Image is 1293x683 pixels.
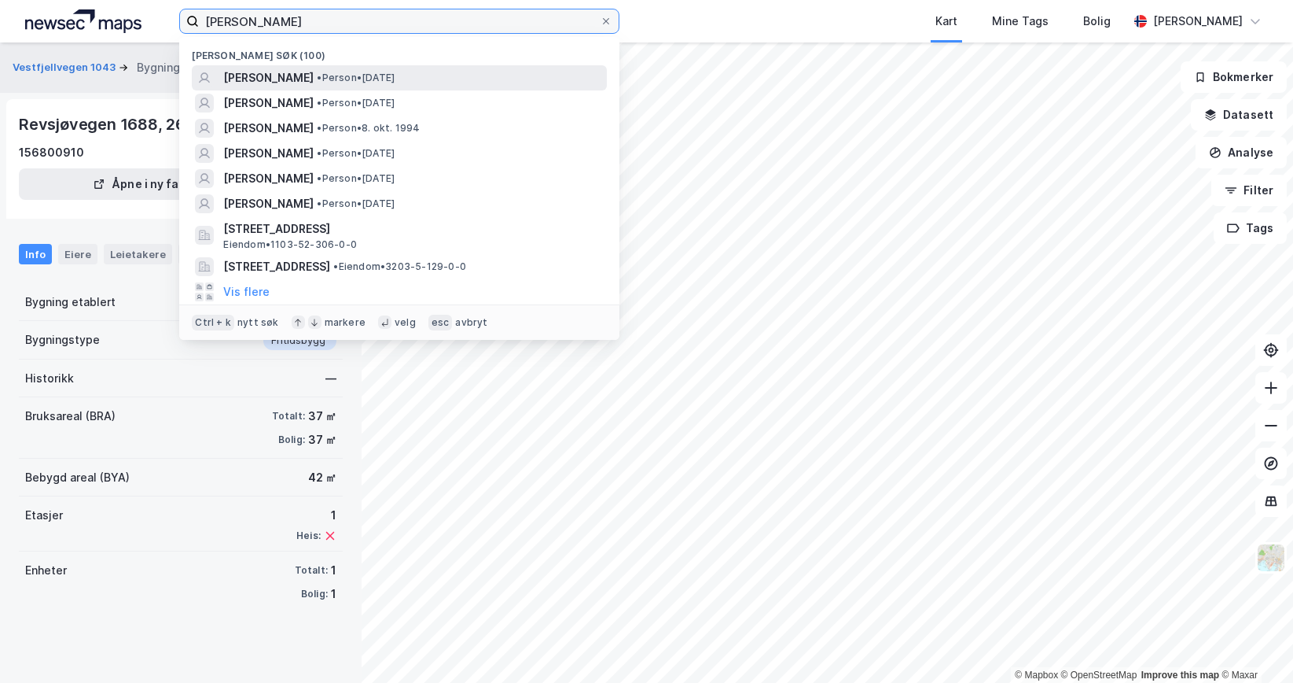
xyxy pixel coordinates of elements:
span: [PERSON_NAME] [223,119,314,138]
div: Bolig: [278,434,305,446]
button: Tags [1214,212,1287,244]
div: nytt søk [237,316,279,329]
span: • [317,147,321,159]
div: Historikk [25,369,74,388]
span: [PERSON_NAME] [223,194,314,213]
div: Bruksareal (BRA) [25,407,116,426]
div: Totalt: [295,564,328,577]
a: Mapbox [1015,670,1058,681]
div: Bolig [1083,12,1111,31]
div: 37 ㎡ [308,407,336,426]
span: [STREET_ADDRESS] [223,257,330,276]
span: • [317,122,321,134]
div: 1 [296,506,336,525]
div: Bygning etablert [25,293,116,312]
div: Bygningstype [25,330,100,349]
div: Bebygd areal (BYA) [25,468,130,487]
div: Leietakere [104,244,172,264]
div: Mine Tags [992,12,1049,31]
div: [PERSON_NAME] søk (100) [179,37,619,65]
div: esc [428,315,453,330]
div: [PERSON_NAME] [1153,12,1243,31]
button: Datasett [1191,99,1287,131]
a: Improve this map [1141,670,1219,681]
div: — [325,369,336,388]
span: [PERSON_NAME] [223,169,314,188]
div: 42 ㎡ [308,468,336,487]
a: OpenStreetMap [1061,670,1137,681]
div: 156800910 [19,143,84,162]
span: • [333,260,338,272]
div: Bolig: [301,588,328,600]
img: logo.a4113a55bc3d86da70a041830d287a7e.svg [25,9,141,33]
span: • [317,198,321,209]
div: Totalt: [272,410,305,423]
button: Åpne i ny fane [19,168,267,200]
div: Heis: [296,530,321,542]
div: Bygning [137,58,180,77]
div: Kart [935,12,957,31]
div: avbryt [455,316,487,329]
span: Person • 8. okt. 1994 [317,122,420,135]
span: [PERSON_NAME] [223,94,314,113]
span: Eiendom • 1103-52-306-0-0 [223,238,357,251]
div: 37 ㎡ [308,430,336,449]
button: Bokmerker [1181,61,1287,93]
div: 1 [331,561,336,580]
span: Person • [DATE] [317,97,395,109]
img: Z [1256,543,1286,573]
span: [PERSON_NAME] [223,68,314,87]
span: [STREET_ADDRESS] [223,220,601,238]
div: Ctrl + k [192,315,234,330]
button: Vis flere [223,282,270,301]
span: [PERSON_NAME] [223,144,314,163]
div: Info [19,244,52,264]
span: Person • [DATE] [317,72,395,84]
span: Person • [DATE] [317,198,395,210]
input: Søk på adresse, matrikkel, gårdeiere, leietakere eller personer [199,9,600,33]
div: velg [395,316,416,329]
span: • [317,172,321,184]
div: Enheter [25,561,67,580]
div: 1 [331,585,336,604]
span: Person • [DATE] [317,172,395,185]
div: Etasjer [25,506,63,525]
div: markere [325,316,365,329]
div: Revsjøvegen 1688, 2657, INNLANDET [19,112,302,137]
button: Analyse [1196,137,1287,168]
span: • [317,72,321,83]
span: Person • [DATE] [317,147,395,160]
button: Filter [1211,175,1287,206]
iframe: Chat Widget [1214,607,1293,683]
div: Eiere [58,244,97,264]
span: • [317,97,321,109]
span: Eiendom • 3203-5-129-0-0 [333,260,466,273]
button: Vestfjellvegen 1043 [13,60,119,76]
